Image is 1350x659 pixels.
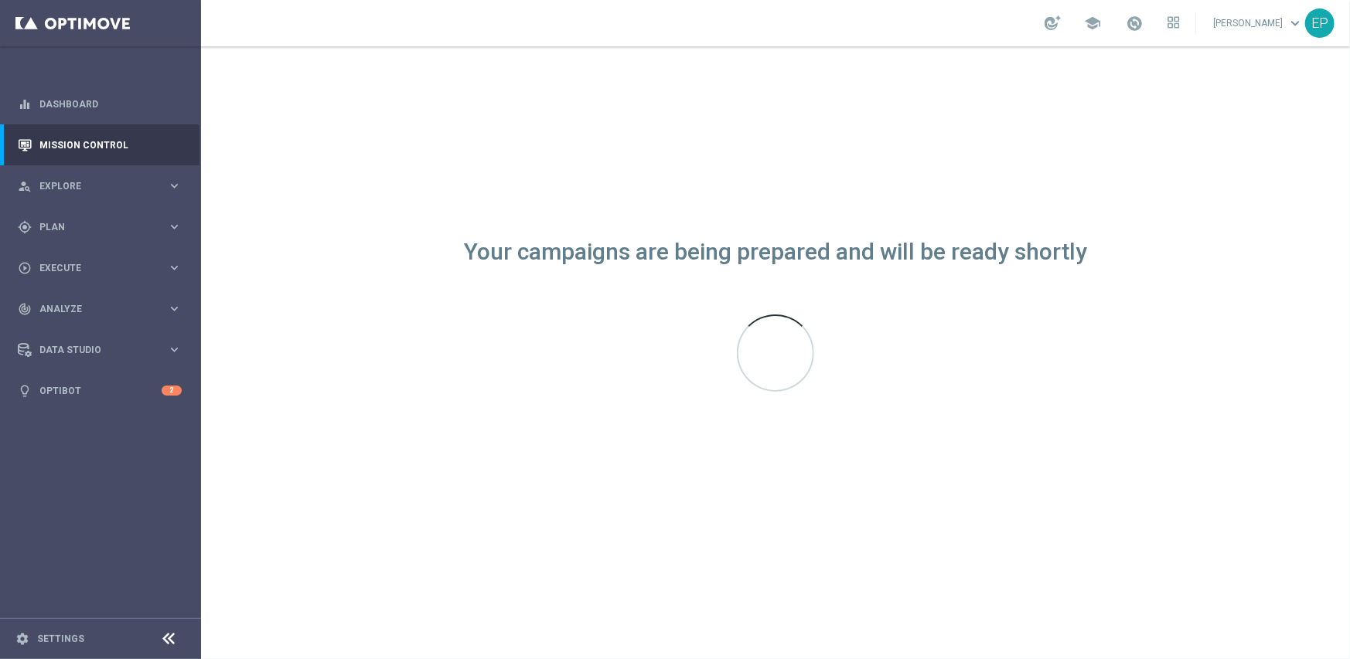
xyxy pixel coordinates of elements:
[17,139,182,151] button: Mission Control
[167,260,182,275] i: keyboard_arrow_right
[39,124,182,165] a: Mission Control
[167,301,182,316] i: keyboard_arrow_right
[1287,15,1304,32] span: keyboard_arrow_down
[39,182,167,191] span: Explore
[1084,15,1101,32] span: school
[39,83,182,124] a: Dashboard
[167,178,182,193] i: keyboard_arrow_right
[17,262,182,274] button: play_circle_outline Execute keyboard_arrow_right
[17,180,182,192] button: person_search Explore keyboard_arrow_right
[39,222,167,232] span: Plan
[18,302,167,316] div: Analyze
[18,261,167,275] div: Execute
[167,342,182,357] i: keyboard_arrow_right
[18,370,182,411] div: Optibot
[18,124,182,165] div: Mission Control
[18,179,167,193] div: Explore
[18,343,167,357] div: Data Studio
[39,370,162,411] a: Optibot
[17,303,182,315] button: track_changes Analyze keyboard_arrow_right
[464,246,1087,259] div: Your campaigns are being prepared and will be ready shortly
[18,220,32,234] i: gps_fixed
[18,220,167,234] div: Plan
[39,304,167,314] span: Analyze
[18,97,32,111] i: equalizer
[18,384,32,398] i: lightbulb
[162,386,182,396] div: 2
[1212,12,1305,35] a: [PERSON_NAME]keyboard_arrow_down
[17,98,182,110] button: equalizer Dashboard
[17,221,182,233] button: gps_fixed Plan keyboard_arrow_right
[18,261,32,275] i: play_circle_outline
[167,219,182,234] i: keyboard_arrow_right
[39,263,167,273] span: Execute
[39,345,167,355] span: Data Studio
[1305,8,1335,38] div: EP
[17,344,182,356] button: Data Studio keyboard_arrow_right
[15,632,29,646] i: settings
[18,83,182,124] div: Dashboard
[18,179,32,193] i: person_search
[37,634,84,644] a: Settings
[18,302,32,316] i: track_changes
[17,385,182,397] button: lightbulb Optibot 2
